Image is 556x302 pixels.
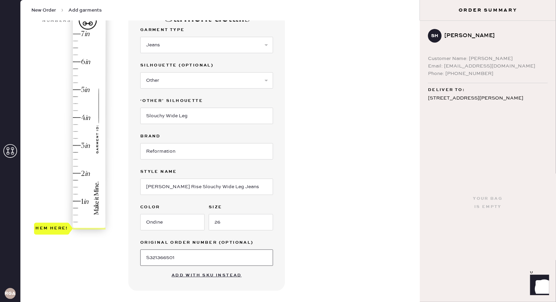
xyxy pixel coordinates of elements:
[140,97,273,105] label: ‘other’ silhouette
[84,30,90,39] div: in
[524,271,553,301] iframe: Front Chat
[35,225,68,233] div: Hem here!
[140,250,273,266] input: e.g. 1020304
[428,55,548,62] div: Customer Name: [PERSON_NAME]
[31,7,56,14] span: New Order
[140,61,273,70] label: Silhouette (optional)
[431,33,439,38] h3: SH
[140,143,273,160] input: Brand name
[5,291,16,296] h3: RGA
[168,269,246,282] button: Add with SKU instead
[209,214,273,230] input: e.g. 30R
[140,132,273,140] label: Brand
[420,7,556,14] h3: Order Summary
[473,195,503,211] div: Your bag is empty
[428,62,548,70] div: Email: [EMAIL_ADDRESS][DOMAIN_NAME]
[428,86,465,94] span: Deliver to:
[140,203,205,211] label: Color
[140,26,273,34] label: Garment Type
[140,179,273,195] input: e.g. Daisy 2 Pocket
[140,239,273,247] label: Original Order Number (Optional)
[140,168,273,176] label: Style name
[209,203,273,211] label: Size
[68,7,102,14] span: Add garments
[140,214,205,230] input: e.g. Navy
[428,94,548,120] div: [STREET_ADDRESS][PERSON_NAME] Apt 204 [GEOGRAPHIC_DATA] , VA 22201
[42,11,71,23] div: Show higher numbers
[444,32,542,40] div: [PERSON_NAME]
[81,30,84,39] div: 7
[428,70,548,77] div: Phone: [PHONE_NUMBER]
